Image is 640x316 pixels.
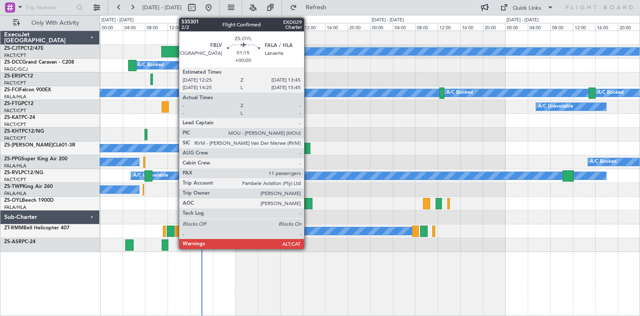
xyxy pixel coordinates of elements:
[299,5,334,10] span: Refresh
[4,204,26,211] a: FALA/HLA
[597,87,624,99] div: A/C Booked
[26,1,74,14] input: Trip Number
[4,129,44,134] a: ZS-KHTPC12/NG
[4,198,54,203] a: ZS-OYLBeech 1900D
[258,23,280,31] div: 04:00
[4,74,33,79] a: ZS-ERSPC12
[4,52,26,59] a: FACT/CPT
[4,87,51,92] a: ZS-FCIFalcon 900EX
[189,45,215,58] div: A/C Booked
[4,143,75,148] a: ZS-[PERSON_NAME]CL601-3R
[460,23,483,31] div: 16:00
[280,23,303,31] div: 08:00
[4,101,21,106] span: ZS-FTG
[505,23,528,31] div: 00:00
[4,74,21,79] span: ZS-ERS
[4,163,26,169] a: FALA/HLA
[4,157,21,162] span: ZS-PPG
[573,23,596,31] div: 12:00
[4,190,26,197] a: FALA/HLA
[4,46,44,51] a: ZS-CJTPC12/47E
[4,170,43,175] a: ZS-RVLPC12/NG
[236,17,268,24] div: [DATE] - [DATE]
[4,170,21,175] span: ZS-RVL
[100,23,123,31] div: 00:00
[4,177,26,183] a: FACT/CPT
[4,239,36,244] a: ZS-ASRPC-24
[4,239,22,244] span: ZS-ASR
[348,23,370,31] div: 20:00
[4,46,21,51] span: ZS-CJT
[4,184,23,189] span: ZS-TWP
[142,4,182,11] span: [DATE] - [DATE]
[303,23,325,31] div: 12:00
[101,17,134,24] div: [DATE] - [DATE]
[168,23,190,31] div: 12:00
[4,94,26,100] a: FALA/HLA
[528,23,550,31] div: 04:00
[4,226,70,231] a: ZT-RMMBell Helicopter 407
[590,156,617,168] div: A/C Booked
[372,17,404,24] div: [DATE] - [DATE]
[137,59,164,72] div: A/C Booked
[4,108,26,114] a: FACT/CPT
[22,20,88,26] span: Only With Activity
[446,87,473,99] div: A/C Booked
[145,23,168,31] div: 08:00
[325,23,348,31] div: 16:00
[4,115,35,120] a: ZS-KATPC-24
[538,100,573,113] div: A/C Unavailable
[184,225,211,237] div: A/C Booked
[393,23,415,31] div: 04:00
[4,87,19,92] span: ZS-FCI
[197,87,224,99] div: A/C Booked
[4,184,53,189] a: ZS-TWPKing Air 260
[595,23,618,31] div: 16:00
[286,1,336,14] button: Refresh
[4,60,74,65] a: ZS-DCCGrand Caravan - C208
[213,23,235,31] div: 20:00
[4,129,22,134] span: ZS-KHT
[370,23,393,31] div: 00:00
[9,16,91,30] button: Only With Activity
[4,135,26,141] a: FACT/CPT
[4,80,26,86] a: FACT/CPT
[4,66,28,72] a: FAGC/GCJ
[4,198,22,203] span: ZS-OYL
[513,4,541,13] div: Quick Links
[4,60,22,65] span: ZS-DCC
[4,101,34,106] a: ZS-FTGPC12
[506,17,539,24] div: [DATE] - [DATE]
[190,23,213,31] div: 16:00
[4,157,67,162] a: ZS-PPGSuper King Air 200
[235,23,258,31] div: 00:00
[438,23,460,31] div: 12:00
[496,1,558,14] button: Quick Links
[550,23,573,31] div: 08:00
[4,115,21,120] span: ZS-KAT
[4,143,53,148] span: ZS-[PERSON_NAME]
[123,23,145,31] div: 04:00
[133,170,168,182] div: A/C Unavailable
[4,121,26,128] a: FACT/CPT
[4,226,23,231] span: ZT-RMM
[483,23,506,31] div: 20:00
[192,87,218,99] div: A/C Booked
[415,23,438,31] div: 08:00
